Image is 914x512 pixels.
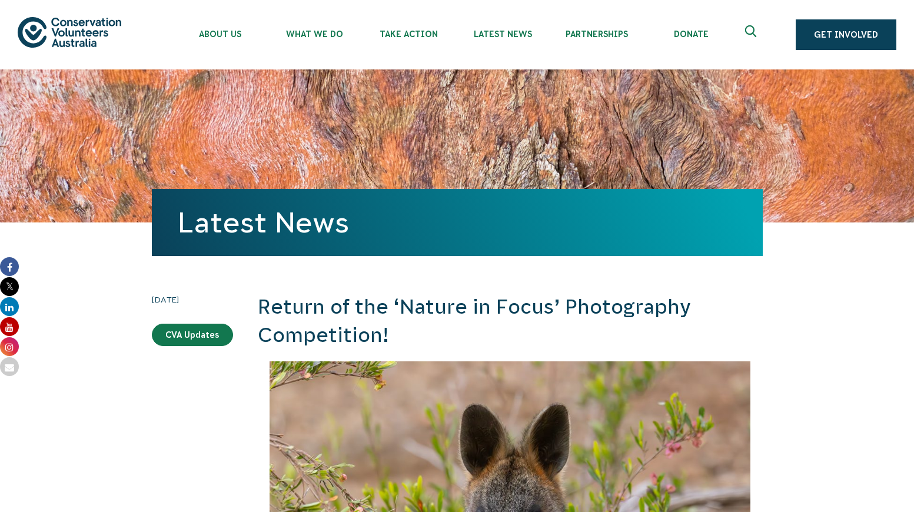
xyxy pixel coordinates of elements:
span: Take Action [361,29,456,39]
span: What We Do [267,29,361,39]
span: Expand search box [745,25,760,44]
span: About Us [173,29,267,39]
img: logo.svg [18,17,121,47]
a: Get Involved [796,19,896,50]
h2: Return of the ‘Nature in Focus’ Photography Competition! [258,293,763,349]
a: CVA Updates [152,324,233,346]
span: Latest News [456,29,550,39]
span: Donate [644,29,738,39]
button: Expand search box Close search box [738,21,766,49]
span: Partnerships [550,29,644,39]
time: [DATE] [152,293,233,306]
a: Latest News [178,207,349,238]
